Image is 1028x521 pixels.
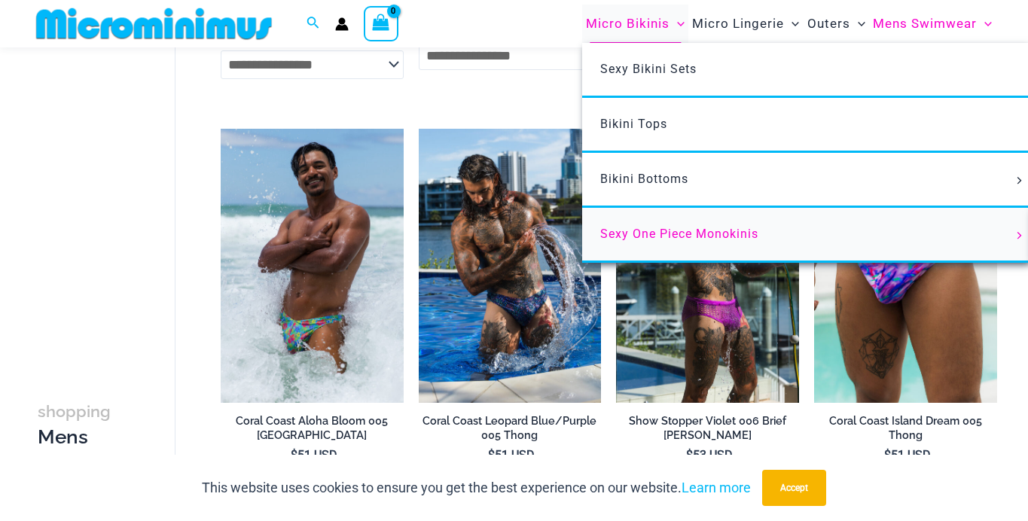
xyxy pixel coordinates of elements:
img: MM SHOP LOGO FLAT [30,7,278,41]
h2: Coral Coast Aloha Bloom 005 [GEOGRAPHIC_DATA] [221,414,404,442]
a: Coral Coast Leopard Blue/Purple 005 Thong [419,414,602,448]
bdi: 51 USD [488,448,535,462]
a: Account icon link [335,17,349,31]
a: Mens SwimwearMenu ToggleMenu Toggle [869,5,996,43]
span: Mens Swimwear [873,5,977,43]
a: Learn more [682,480,751,495]
span: $ [488,448,495,462]
span: Bikini Bottoms [600,172,688,186]
span: Menu Toggle [670,5,685,43]
span: Menu Toggle [977,5,992,43]
img: Coral Coast Aloha Bloom 005 Thong 09 [221,129,404,403]
span: Outers [807,5,850,43]
img: Coral Coast Leopard BluePurple 005 Thong 09 [419,129,602,403]
bdi: 53 USD [686,448,733,462]
span: Bikini Tops [600,117,667,131]
span: Menu Toggle [1011,177,1028,184]
h3: Mens Swim Briefs [38,398,122,501]
span: Micro Bikinis [586,5,670,43]
nav: Site Navigation [580,2,998,45]
iframe: TrustedSite Certified [38,50,173,352]
img: Coral Coast Island Dream 005 Thong 01 [814,129,997,403]
bdi: 51 USD [291,448,337,462]
a: Coral Coast Aloha Bloom 005 Thong 09Coral Coast Aloha Bloom 005 Thong 18Coral Coast Aloha Bloom 0... [221,129,404,403]
span: Sexy One Piece Monokinis [600,227,758,241]
img: Show Stopper Violet 006 Brief Burleigh 10 [616,129,799,403]
p: This website uses cookies to ensure you get the best experience on our website. [202,477,751,499]
h2: Coral Coast Island Dream 005 Thong [814,414,997,442]
span: Sexy Bikini Sets [600,62,697,76]
h2: Coral Coast Leopard Blue/Purple 005 Thong [419,414,602,442]
span: shopping [38,402,111,421]
a: Micro BikinisMenu ToggleMenu Toggle [582,5,688,43]
span: $ [686,448,693,462]
a: Search icon link [307,14,320,33]
a: OutersMenu ToggleMenu Toggle [804,5,869,43]
span: Menu Toggle [850,5,865,43]
span: $ [884,448,891,462]
button: Accept [762,470,826,506]
a: Coral Coast Island Dream 005 Thong 01Coral Coast Island Dream 005 Thong 02Coral Coast Island Drea... [814,129,997,403]
span: Micro Lingerie [692,5,784,43]
a: Coral Coast Island Dream 005 Thong [814,414,997,448]
span: $ [291,448,297,462]
span: Menu Toggle [1011,232,1028,239]
span: Menu Toggle [784,5,799,43]
bdi: 51 USD [884,448,931,462]
a: Micro LingerieMenu ToggleMenu Toggle [688,5,803,43]
a: View Shopping Cart, empty [364,6,398,41]
a: Coral Coast Leopard BluePurple 005 Thong 09Coral Coast Leopard BluePurple 005 Thong 03Coral Coast... [419,129,602,403]
a: Show Stopper Violet 006 Brief Burleigh 10Show Stopper Violet 006 Brief Burleigh 11Show Stopper Vi... [616,129,799,403]
h2: Show Stopper Violet 006 Brief [PERSON_NAME] [616,414,799,442]
a: Show Stopper Violet 006 Brief [PERSON_NAME] [616,414,799,448]
a: Coral Coast Aloha Bloom 005 [GEOGRAPHIC_DATA] [221,414,404,448]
